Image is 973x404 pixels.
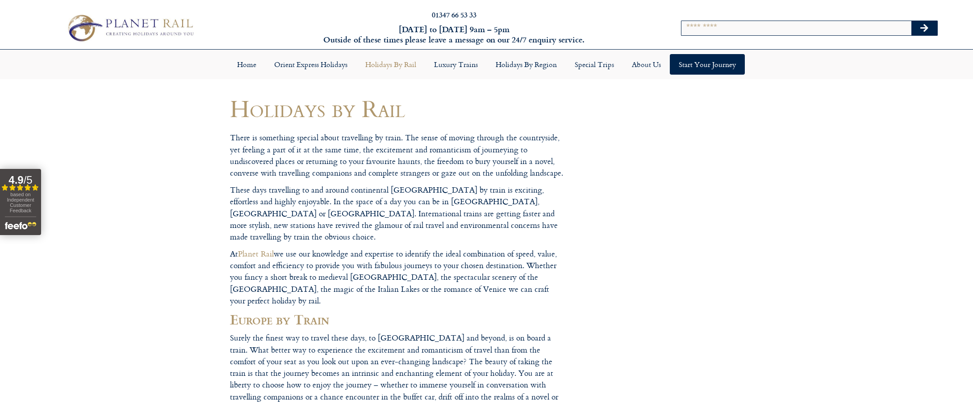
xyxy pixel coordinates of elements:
[265,54,356,75] a: Orient Express Holidays
[566,54,623,75] a: Special Trips
[432,9,476,20] a: 01347 66 53 33
[238,248,274,260] a: Planet Rail
[63,12,197,44] img: Planet Rail Train Holidays Logo
[228,54,265,75] a: Home
[356,54,425,75] a: Holidays by Rail
[230,95,565,122] h1: Holidays by Rail
[230,312,565,327] h2: Europe by Train
[230,248,565,307] p: At we use our knowledge and expertise to identify the ideal combination of speed, value, comfort ...
[911,21,937,35] button: Search
[425,54,487,75] a: Luxury Trains
[230,184,565,243] p: These days travelling to and around continental [GEOGRAPHIC_DATA] by train is exciting, effortles...
[487,54,566,75] a: Holidays by Region
[623,54,670,75] a: About Us
[230,132,565,179] p: There is something special about travelling by train. The sense of moving through the countryside...
[670,54,745,75] a: Start your Journey
[4,54,969,75] nav: Menu
[262,24,647,45] h6: [DATE] to [DATE] 9am – 5pm Outside of these times please leave a message on our 24/7 enquiry serv...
